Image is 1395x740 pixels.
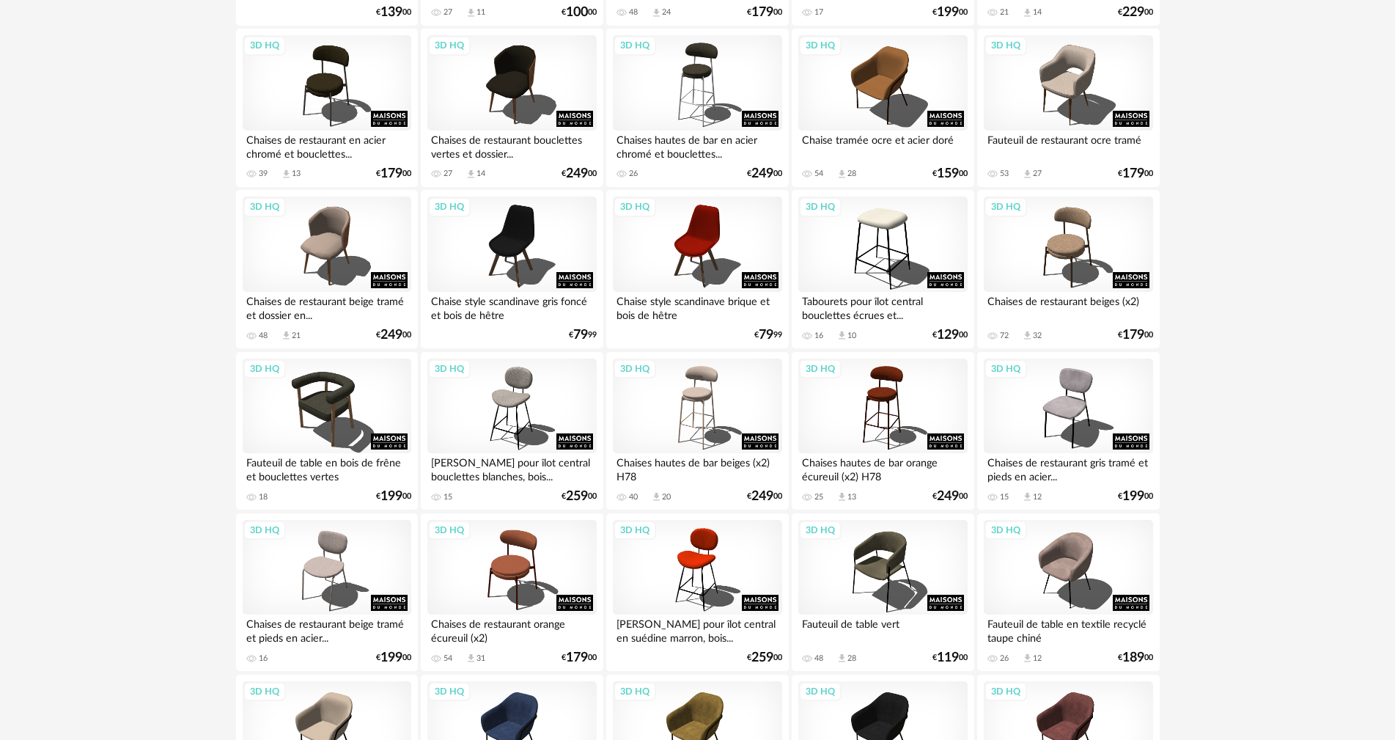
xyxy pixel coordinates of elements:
div: 3D HQ [614,359,656,378]
div: 27 [1033,169,1042,179]
div: Chaises de restaurant orange écureuil (x2) [427,615,596,644]
span: Download icon [836,491,847,502]
div: 14 [1033,7,1042,18]
span: Download icon [836,169,847,180]
div: 16 [814,331,823,341]
a: 3D HQ Fauteuil de table vert 48 Download icon 28 €11900 [792,513,973,672]
div: 31 [476,653,485,664]
div: 3D HQ [614,682,656,701]
a: 3D HQ Chaises hautes de bar orange écureuil (x2) H78 25 Download icon 13 €24900 [792,352,973,510]
div: 20 [662,492,671,502]
div: 3D HQ [799,359,842,378]
div: 24 [662,7,671,18]
a: 3D HQ Chaises de restaurant beige tramé et pieds en acier... 16 €19900 [236,513,418,672]
span: 199 [937,7,959,18]
div: 3D HQ [984,197,1027,216]
div: 3D HQ [614,521,656,540]
div: 39 [259,169,268,179]
div: Fauteuil de table vert [798,615,967,644]
span: 199 [1122,491,1144,502]
div: € 00 [747,7,782,18]
span: 259 [566,491,588,502]
div: 3D HQ [984,682,1027,701]
div: 15 [443,492,452,502]
div: 3D HQ [428,521,471,540]
div: € 00 [376,169,411,179]
div: Fauteuil de table en textile recyclé taupe chiné [984,615,1152,644]
span: Download icon [465,7,476,18]
div: 3D HQ [243,521,286,540]
div: 3D HQ [799,36,842,55]
span: 129 [937,330,959,340]
a: 3D HQ Chaises hautes de bar en acier chromé et bouclettes... 26 €24900 [606,29,788,187]
div: 3D HQ [428,682,471,701]
span: 139 [380,7,402,18]
div: 11 [476,7,485,18]
span: 189 [1122,653,1144,663]
a: 3D HQ [PERSON_NAME] pour îlot central en suédine marron, bois... €25900 [606,513,788,672]
div: € 99 [754,330,782,340]
span: Download icon [1022,7,1033,18]
div: 28 [847,653,856,664]
span: 199 [380,653,402,663]
span: 249 [380,330,402,340]
a: 3D HQ Fauteuil de restaurant ocre tramé 53 Download icon 27 €17900 [977,29,1159,187]
span: Download icon [836,653,847,664]
div: € 00 [376,653,411,663]
div: 72 [1000,331,1009,341]
span: Download icon [281,169,292,180]
a: 3D HQ Tabourets pour îlot central bouclettes écrues et... 16 Download icon 10 €12900 [792,190,973,348]
div: Fauteuil de restaurant ocre tramé [984,131,1152,160]
a: 3D HQ Fauteuil de table en textile recyclé taupe chiné 26 Download icon 12 €18900 [977,513,1159,672]
div: € 00 [562,653,597,663]
div: 3D HQ [984,521,1027,540]
div: 15 [1000,492,1009,502]
span: Download icon [836,330,847,341]
div: 21 [1000,7,1009,18]
div: 25 [814,492,823,502]
div: 27 [443,169,452,179]
div: € 00 [1118,7,1153,18]
span: Download icon [465,653,476,664]
span: 249 [566,169,588,179]
div: Chaises de restaurant beige tramé et dossier en... [243,292,411,321]
div: 26 [1000,653,1009,664]
div: 17 [814,7,823,18]
span: Download icon [465,169,476,180]
div: Fauteuil de table en bois de frêne et bouclettes vertes [243,453,411,483]
div: € 00 [1118,653,1153,663]
div: 32 [1033,331,1042,341]
div: Chaises de restaurant en acier chromé et bouclettes... [243,131,411,160]
div: 12 [1033,653,1042,664]
div: € 00 [932,330,968,340]
div: € 00 [376,491,411,502]
a: 3D HQ Chaises de restaurant orange écureuil (x2) 54 Download icon 31 €17900 [421,513,603,672]
div: Chaises de restaurant beiges (x2) [984,292,1152,321]
div: 12 [1033,492,1042,502]
div: 13 [292,169,301,179]
span: Download icon [651,491,662,502]
div: 3D HQ [243,359,286,378]
div: € 00 [376,330,411,340]
div: 3D HQ [428,36,471,55]
div: Chaises hautes de bar en acier chromé et bouclettes... [613,131,781,160]
span: Download icon [1022,491,1033,502]
a: 3D HQ Chaises de restaurant gris tramé et pieds en acier... 15 Download icon 12 €19900 [977,352,1159,510]
div: Chaise style scandinave brique et bois de hêtre [613,292,781,321]
div: € 00 [562,491,597,502]
div: 27 [443,7,452,18]
div: 26 [629,169,638,179]
div: Chaises hautes de bar orange écureuil (x2) H78 [798,453,967,483]
div: Tabourets pour îlot central bouclettes écrues et... [798,292,967,321]
span: 249 [751,169,773,179]
div: Chaises de restaurant beige tramé et pieds en acier... [243,615,411,644]
a: 3D HQ Chaises de restaurant en acier chromé et bouclettes... 39 Download icon 13 €17900 [236,29,418,187]
div: 28 [847,169,856,179]
span: 179 [1122,330,1144,340]
a: 3D HQ Chaise style scandinave brique et bois de hêtre €7999 [606,190,788,348]
div: 40 [629,492,638,502]
div: € 00 [1118,169,1153,179]
div: € 00 [747,169,782,179]
a: 3D HQ Chaises de restaurant bouclettes vertes et dossier... 27 Download icon 14 €24900 [421,29,603,187]
span: 199 [380,491,402,502]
